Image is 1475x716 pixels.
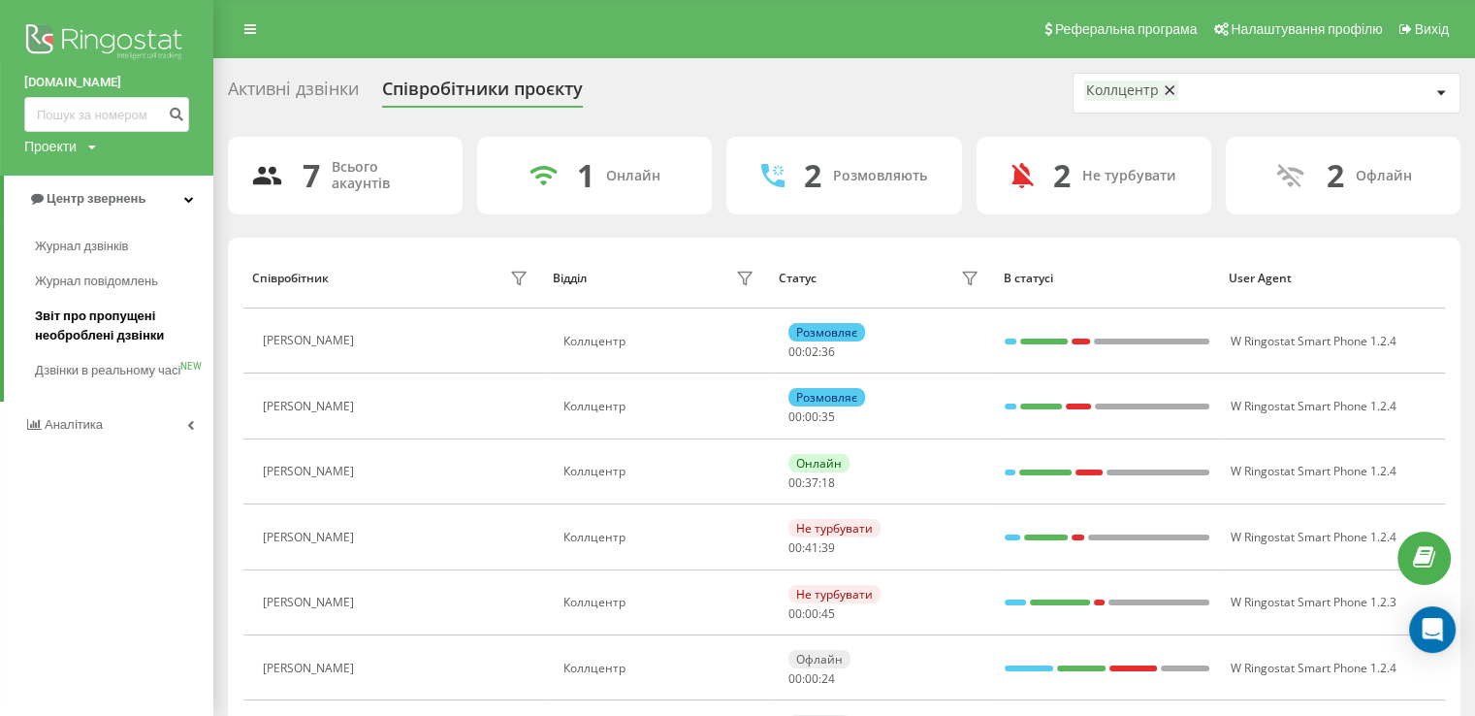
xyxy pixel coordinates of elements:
[35,361,180,380] span: Дзвінки в реальному часі
[788,607,835,621] div: : :
[788,343,802,360] span: 00
[24,137,77,156] div: Проекти
[778,272,816,285] div: Статус
[805,408,818,425] span: 00
[332,159,439,192] div: Всього акаунтів
[35,307,204,345] span: Звіт про пропущені необроблені дзвінки
[788,345,835,359] div: : :
[263,334,359,347] div: [PERSON_NAME]
[563,335,758,348] div: Коллцентр
[833,168,927,184] div: Розмовляють
[35,272,158,291] span: Журнал повідомлень
[788,670,802,687] span: 00
[252,272,329,285] div: Співробітник
[788,474,802,491] span: 00
[1082,168,1176,184] div: Не турбувати
[35,264,213,299] a: Журнал повідомлень
[563,531,758,544] div: Коллцентр
[805,605,818,622] span: 00
[1231,594,1396,610] span: W Ringostat Smart Phone 1.2.3
[1055,21,1198,37] span: Реферальна програма
[821,474,835,491] span: 18
[1231,660,1396,676] span: W Ringostat Smart Phone 1.2.4
[805,670,818,687] span: 00
[563,662,758,675] div: Коллцентр
[1326,157,1343,194] div: 2
[1231,398,1396,414] span: W Ringostat Smart Phone 1.2.4
[788,539,802,556] span: 00
[788,585,881,603] div: Не турбувати
[563,400,758,413] div: Коллцентр
[1355,168,1411,184] div: Офлайн
[788,476,835,490] div: : :
[45,417,103,432] span: Аналiтика
[821,343,835,360] span: 36
[805,343,818,360] span: 02
[788,519,881,537] div: Не турбувати
[1086,82,1159,99] div: Коллцентр
[805,474,818,491] span: 37
[303,157,320,194] div: 7
[804,157,821,194] div: 2
[1231,463,1396,479] span: W Ringostat Smart Phone 1.2.4
[1231,21,1382,37] span: Налаштування профілю
[553,272,587,285] div: Відділ
[821,408,835,425] span: 35
[788,410,835,424] div: : :
[606,168,660,184] div: Онлайн
[821,670,835,687] span: 24
[263,596,359,609] div: [PERSON_NAME]
[1415,21,1449,37] span: Вихід
[1229,272,1435,285] div: User Agent
[788,323,865,342] div: Розмовляє
[35,229,213,264] a: Журнал дзвінків
[788,541,835,555] div: : :
[228,79,359,109] div: Активні дзвінки
[4,176,213,222] a: Центр звернень
[821,539,835,556] span: 39
[1231,333,1396,349] span: W Ringostat Smart Phone 1.2.4
[805,539,818,556] span: 41
[263,531,359,544] div: [PERSON_NAME]
[35,353,213,388] a: Дзвінки в реальному часіNEW
[263,400,359,413] div: [PERSON_NAME]
[788,605,802,622] span: 00
[577,157,594,194] div: 1
[788,388,865,407] div: Розмовляє
[821,605,835,622] span: 45
[788,650,850,668] div: Офлайн
[382,79,583,109] div: Співробітники проєкту
[35,237,128,256] span: Журнал дзвінків
[788,454,850,472] div: Онлайн
[35,299,213,353] a: Звіт про пропущені необроблені дзвінки
[263,465,359,478] div: [PERSON_NAME]
[563,596,758,609] div: Коллцентр
[263,662,359,675] div: [PERSON_NAME]
[47,191,145,206] span: Центр звернень
[24,97,189,132] input: Пошук за номером
[788,672,835,686] div: : :
[1231,529,1396,545] span: W Ringostat Smart Phone 1.2.4
[24,19,189,68] img: Ringostat logo
[1053,157,1071,194] div: 2
[1004,272,1210,285] div: В статусі
[563,465,758,478] div: Коллцентр
[1409,606,1456,653] div: Open Intercom Messenger
[788,408,802,425] span: 00
[24,73,189,92] a: [DOMAIN_NAME]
